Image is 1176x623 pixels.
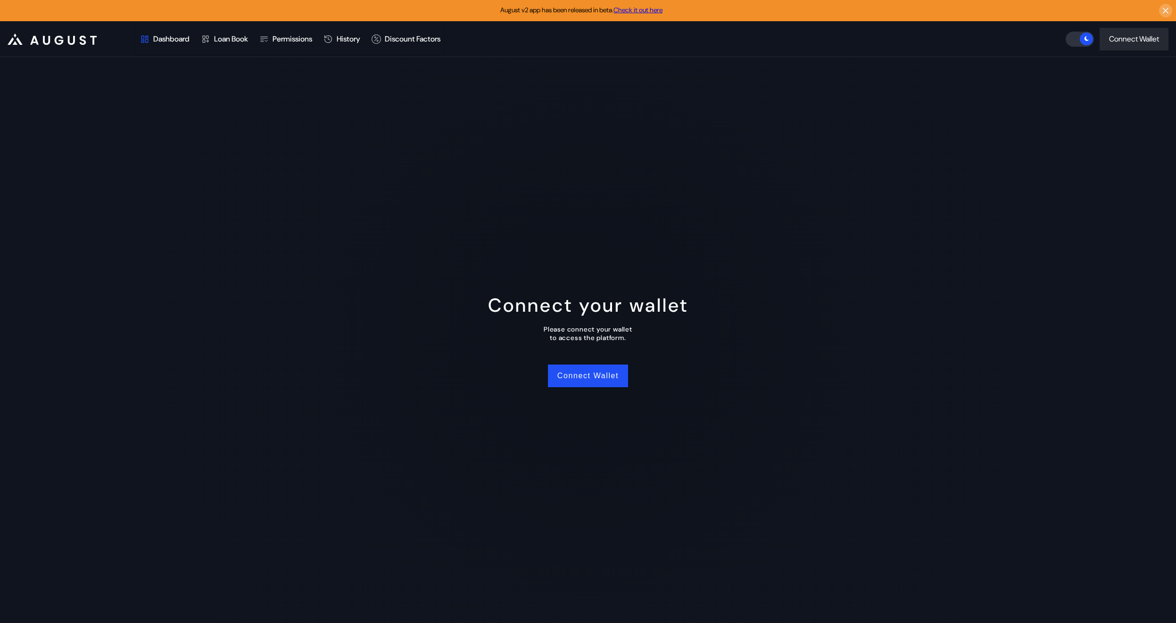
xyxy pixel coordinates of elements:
[613,6,663,14] a: Check it out here
[1109,34,1159,44] div: Connect Wallet
[544,325,632,342] div: Please connect your wallet to access the platform.
[500,6,663,14] span: August v2 app has been released in beta.
[134,22,195,57] a: Dashboard
[337,34,360,44] div: History
[153,34,190,44] div: Dashboard
[195,22,254,57] a: Loan Book
[488,293,688,317] div: Connect your wallet
[548,365,628,387] button: Connect Wallet
[214,34,248,44] div: Loan Book
[318,22,366,57] a: History
[254,22,318,57] a: Permissions
[1100,28,1168,50] button: Connect Wallet
[273,34,312,44] div: Permissions
[366,22,446,57] a: Discount Factors
[385,34,440,44] div: Discount Factors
